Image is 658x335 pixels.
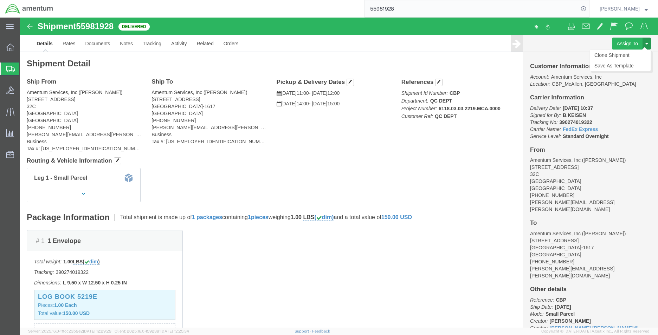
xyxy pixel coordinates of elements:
[83,329,111,333] span: [DATE] 12:29:29
[599,5,648,13] button: [PERSON_NAME]
[295,329,312,333] a: Support
[28,329,111,333] span: Server: 2025.16.0-1ffcc23b9e2
[20,18,658,328] iframe: FS Legacy Container
[600,5,640,13] span: Rigoberto Magallan
[5,4,53,14] img: logo
[161,329,189,333] span: [DATE] 12:25:34
[312,329,330,333] a: Feedback
[115,329,189,333] span: Client: 2025.16.0-1592391
[365,0,579,17] input: Search for shipment number, reference number
[541,328,650,334] span: Copyright © [DATE]-[DATE] Agistix Inc., All Rights Reserved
